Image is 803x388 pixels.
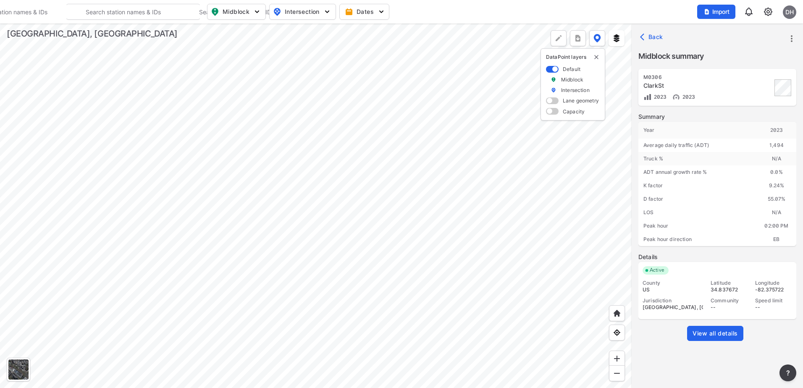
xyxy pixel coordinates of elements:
div: US [643,286,703,293]
div: [GEOGRAPHIC_DATA], [GEOGRAPHIC_DATA] [643,304,703,311]
label: Lane geometry [563,97,599,104]
button: Back [638,30,667,44]
div: K factor [638,179,757,192]
img: ZvzfEJKXnyWIrJytrsY285QMwk63cM6Drc+sIAAAAASUVORK5CYII= [613,354,621,363]
div: EB [757,233,796,246]
input: Search [195,5,308,18]
div: Toggle basemap [7,358,30,381]
div: Community [711,297,748,304]
div: Peak hour direction [638,233,757,246]
label: Default [563,66,580,73]
img: zeq5HYn9AnE9l6UmnFLPAAAAAElFTkSuQmCC [613,328,621,337]
label: Details [638,253,796,261]
img: marker_Midblock.5ba75e30.svg [551,76,556,83]
label: Capacity [563,108,585,115]
button: Midblock [207,4,266,20]
div: Longitude [755,280,792,286]
img: +XpAUvaXAN7GudzAAAAAElFTkSuQmCC [613,309,621,317]
img: file_add.62c1e8a2.svg [703,8,710,15]
button: Import [697,5,735,19]
img: calendar-gold.39a51dde.svg [345,8,353,16]
span: Dates [346,8,384,16]
span: Active [646,266,669,275]
div: 0.0 % [757,165,796,179]
img: marker_Intersection.6861001b.svg [551,87,556,94]
div: 2023 [757,122,796,139]
div: -- [711,304,748,311]
img: cids17cp3yIFEOpj3V8A9qJSH103uA521RftCD4eeui4ksIb+krbm5XvIjxD52OS6NWLn9gAAAAAElFTkSuQmCC [763,7,773,17]
div: Polygon tool [551,30,567,46]
img: MAAAAAElFTkSuQmCC [613,369,621,378]
div: -- [755,304,792,311]
img: map_pin_int.54838e6b.svg [272,7,282,17]
div: D factor [638,192,757,206]
img: close-external-leyer.3061a1c7.svg [593,54,600,60]
img: 5YPKRKmlfpI5mqlR8AD95paCi+0kK1fRFDJSaMmawlwaeJcJwk9O2fotCW5ve9gAAAAASUVORK5CYII= [377,8,386,16]
div: Latitude [711,280,748,286]
div: Year [638,122,757,139]
span: Midblock [211,7,260,17]
button: Intersection [269,4,336,20]
label: Intersection [561,87,590,94]
p: DataPoint layers [546,54,600,60]
div: 55.07% [757,192,796,206]
div: Zoom out [609,365,625,381]
div: Peak hour [638,219,757,233]
input: Search [81,5,195,18]
span: Intersection [273,7,331,17]
button: more [785,31,799,46]
span: Import [702,8,730,16]
div: 34.837672 [711,286,748,293]
div: [GEOGRAPHIC_DATA], [GEOGRAPHIC_DATA] [7,28,178,39]
button: delete [593,54,600,60]
img: 5YPKRKmlfpI5mqlR8AD95paCi+0kK1fRFDJSaMmawlwaeJcJwk9O2fotCW5ve9gAAAAASUVORK5CYII= [323,8,331,16]
span: ? [785,368,791,378]
span: 2023 [680,94,695,100]
img: Volume count [643,93,652,101]
div: Jurisdiction [643,297,703,304]
button: External layers [609,30,625,46]
button: more [570,30,586,46]
img: 8A77J+mXikMhHQAAAAASUVORK5CYII= [744,7,754,17]
div: County [643,280,703,286]
div: 1,494 [757,139,796,152]
button: Dates [339,4,389,20]
button: DataPoint layers [589,30,605,46]
img: Vehicle speed [672,93,680,101]
div: 02:00 PM [757,219,796,233]
a: Import [697,8,739,16]
div: Zoom in [609,351,625,367]
label: Summary [638,113,796,121]
div: N/A [757,152,796,165]
span: View all details [693,329,738,338]
div: LOS [638,206,757,219]
div: Speed limit [755,297,792,304]
label: Midblock summary [638,50,796,62]
img: +Dz8AAAAASUVORK5CYII= [554,34,563,42]
img: 5YPKRKmlfpI5mqlR8AD95paCi+0kK1fRFDJSaMmawlwaeJcJwk9O2fotCW5ve9gAAAAASUVORK5CYII= [253,8,261,16]
button: more [779,364,796,381]
span: Back [642,33,663,41]
div: ADT annual growth rate % [638,165,757,179]
div: M0306 [643,74,772,81]
div: Truck % [638,152,757,165]
div: N/A [757,206,796,219]
img: map_pin_mid.602f9df1.svg [210,7,220,17]
img: xqJnZQTG2JQi0x5lvmkeSNbbgIiQD62bqHG8IfrOzanD0FsRdYrij6fAAAAAElFTkSuQmCC [574,34,582,42]
span: 2023 [652,94,667,100]
img: layers.ee07997e.svg [612,34,621,42]
div: 9.24% [757,179,796,192]
div: DH [783,5,796,19]
div: Average daily traffic (ADT) [638,139,757,152]
label: Midblock [561,76,583,83]
div: -82.375722 [755,286,792,293]
img: data-point-layers.37681fc9.svg [593,34,601,42]
div: ClarkSt [643,81,772,90]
